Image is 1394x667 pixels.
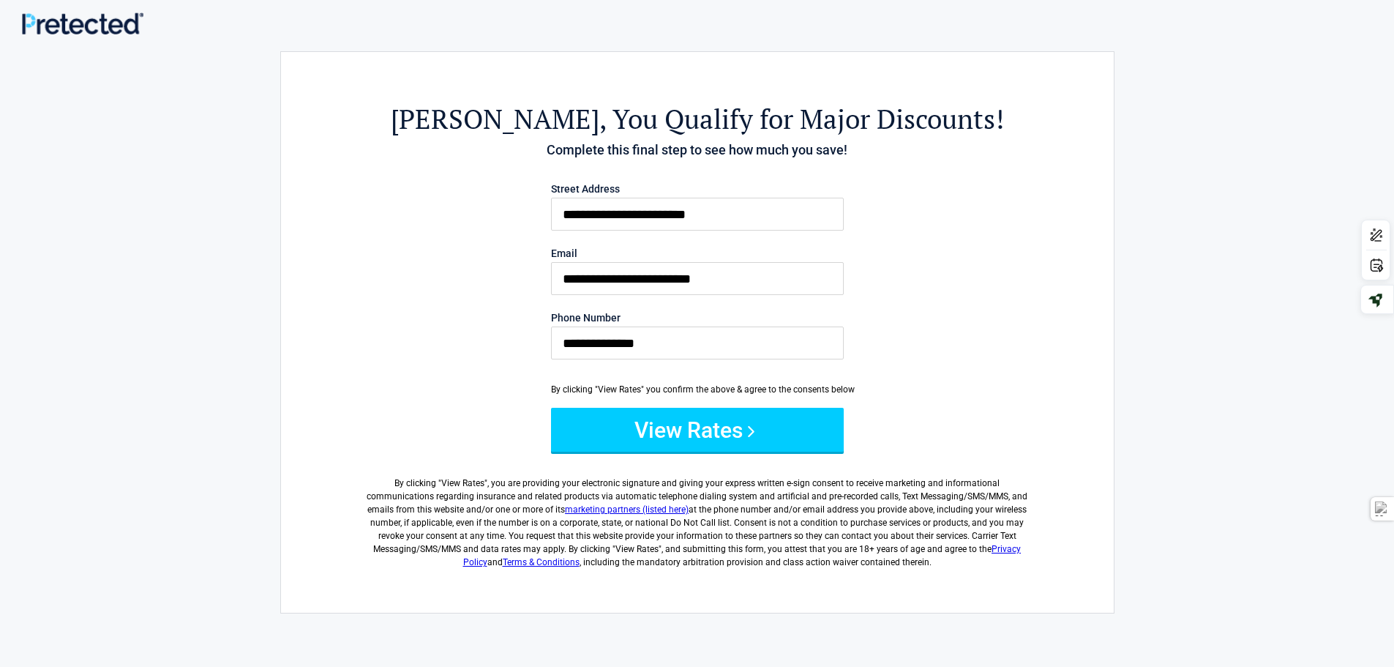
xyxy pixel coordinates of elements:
label: By clicking " ", you are providing your electronic signature and giving your express written e-si... [361,465,1033,569]
span: [PERSON_NAME] [391,101,599,137]
button: View Rates [551,408,844,452]
a: Terms & Conditions [503,557,580,567]
a: marketing partners (listed here) [565,504,689,515]
label: Street Address [551,184,844,194]
div: By clicking "View Rates" you confirm the above & agree to the consents below [551,383,844,396]
img: Main Logo [22,12,143,34]
span: View Rates [441,478,484,488]
h2: , You Qualify for Major Discounts! [361,101,1033,137]
label: Phone Number [551,313,844,323]
label: Email [551,248,844,258]
h4: Complete this final step to see how much you save! [361,141,1033,160]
